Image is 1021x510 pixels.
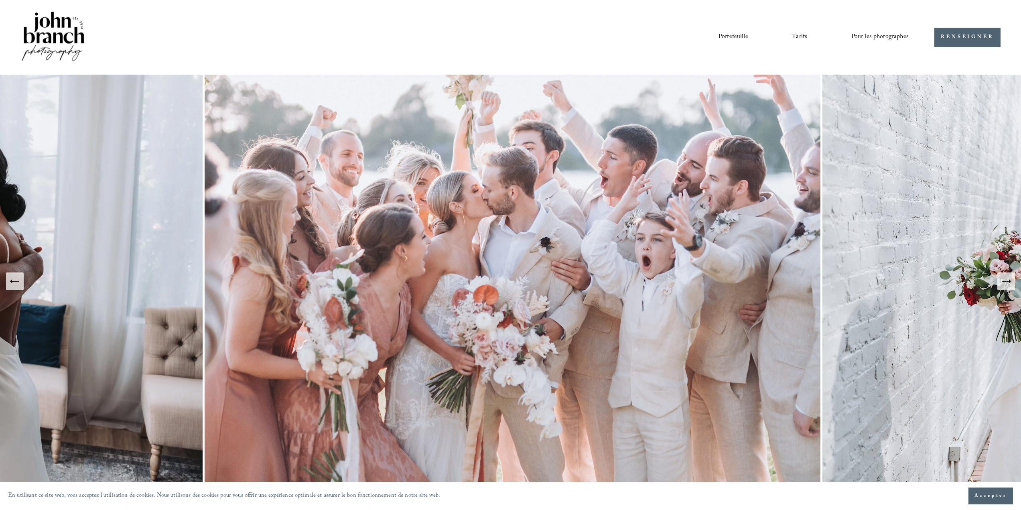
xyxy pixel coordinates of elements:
[997,272,1015,290] button: Diapositive suivante
[974,492,1007,500] font: Accepter
[719,32,748,43] font: Portefeuille
[792,32,807,43] font: Tarifs
[934,28,1001,47] a: RENSEIGNER
[719,30,748,44] a: Portefeuille
[20,10,85,64] img: Photographie de John Branch IV
[851,30,909,44] a: liste déroulante des dossiers
[8,491,440,501] font: En utilisant ce site web, vous acceptez l'utilisation de cookies. Nous utilisons des cookies pour...
[968,488,1013,504] button: Accepter
[941,33,994,41] font: RENSEIGNER
[6,272,24,290] button: Diapositive précédente
[203,75,822,488] img: Une fête de mariage en plein air, avec une mariée et un marié s'embrassant au milieu de demoisell...
[792,30,807,44] a: Tarifs
[851,32,909,43] font: Pour les photographes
